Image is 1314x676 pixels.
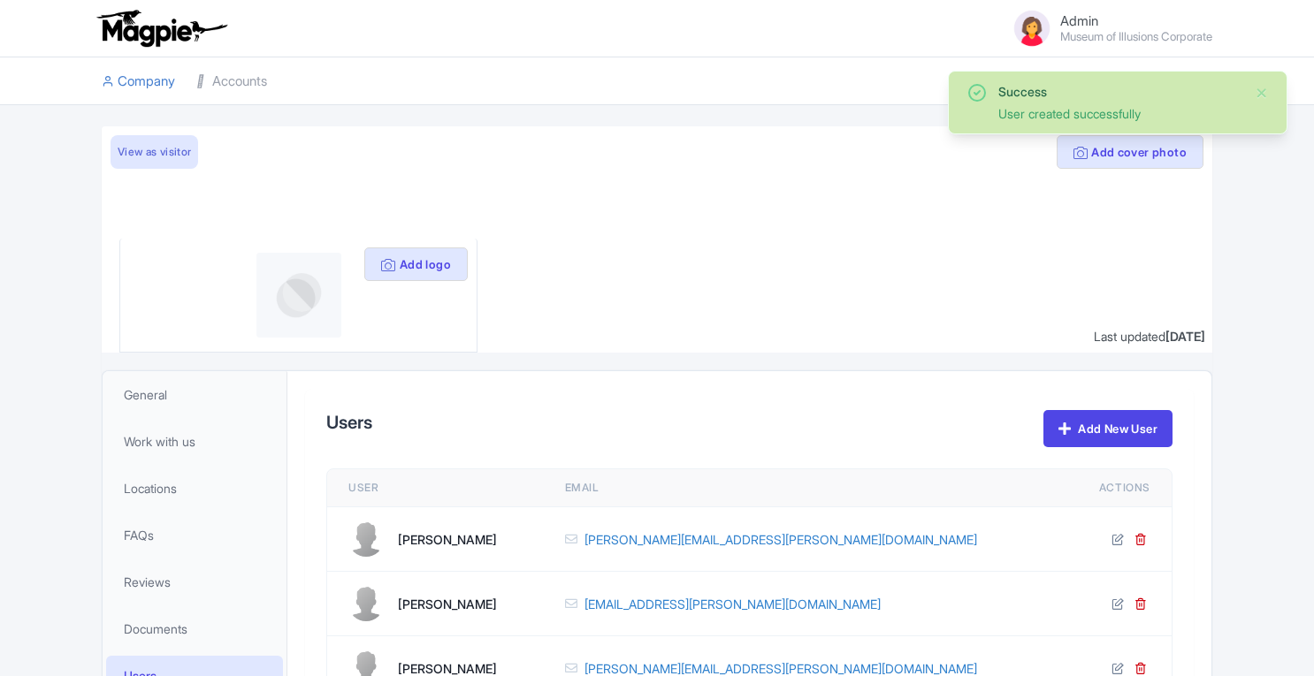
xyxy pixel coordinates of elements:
a: View as visitor [111,135,198,169]
h2: Users [326,413,372,432]
div: Success [998,82,1241,101]
a: Documents [106,609,283,649]
a: Company [102,57,175,106]
a: FAQs [106,515,283,555]
a: Accounts [196,57,267,106]
th: Actions [1058,469,1172,507]
a: Add New User [1043,410,1173,447]
span: Admin [1060,12,1098,29]
small: Museum of Illusions Corporate [1060,31,1212,42]
a: [PERSON_NAME][EMAIL_ADDRESS][PERSON_NAME][DOMAIN_NAME] [584,530,977,549]
a: Work with us [106,422,283,461]
button: Add cover photo [1057,135,1203,169]
div: User created successfully [998,104,1241,123]
a: Admin Museum of Illusions Corporate [1000,7,1212,49]
img: avatar_key_member-9c1dde93af8b07d7383eb8b5fb890c87.png [1011,7,1053,49]
div: [PERSON_NAME] [398,530,497,549]
span: Reviews [124,573,171,591]
a: General [106,375,283,414]
span: [DATE] [1165,329,1205,344]
div: Last updated [1094,327,1205,346]
div: [PERSON_NAME] [398,595,497,613]
img: profile-logo-d1a8e230fb1b8f12adc913e4f4d7365c.png [256,253,341,338]
span: General [124,385,167,404]
span: Locations [124,479,177,498]
span: Work with us [124,432,195,451]
th: User [327,469,544,507]
img: logo-ab69f6fb50320c5b225c76a69d11143b.png [93,9,230,48]
button: Close [1255,82,1269,103]
button: Add logo [364,247,468,281]
a: Locations [106,468,283,508]
th: Email [544,469,1058,507]
span: Documents [124,619,187,638]
a: [EMAIL_ADDRESS][PERSON_NAME][DOMAIN_NAME] [584,595,881,613]
a: Reviews [106,562,283,602]
span: FAQs [124,526,154,544]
